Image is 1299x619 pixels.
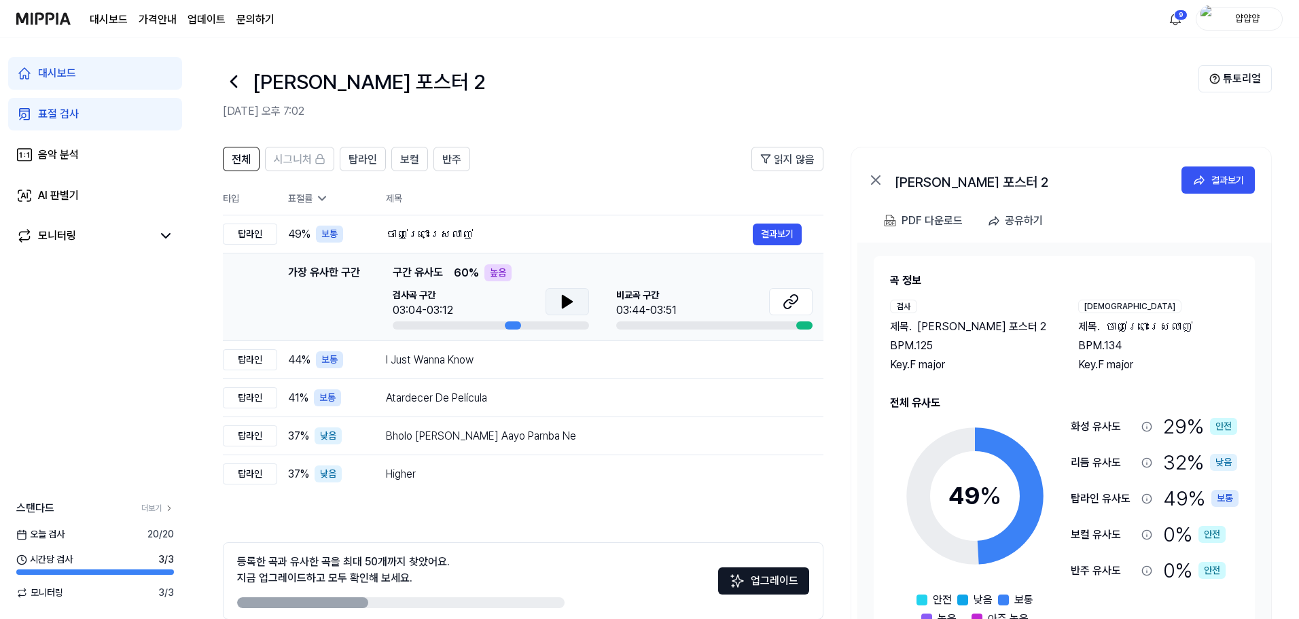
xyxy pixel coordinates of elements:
[288,466,309,482] span: 37 %
[141,502,174,514] a: 더보기
[1200,5,1217,33] img: profile
[400,152,419,168] span: 보컬
[1163,483,1239,514] div: 49 %
[223,387,277,408] div: 탑라인
[948,478,1001,514] div: 49
[315,465,342,482] div: 낮음
[340,147,386,171] button: 탑라인
[223,182,277,215] th: 타입
[1196,7,1283,31] button: profile얍얍얍
[1174,10,1188,20] div: 9
[393,264,443,281] span: 구간 유사도
[288,390,308,406] span: 41 %
[16,500,54,516] span: 스탠다드
[890,357,1051,373] div: Key. F major
[16,552,73,567] span: 시간당 검사
[484,264,512,281] div: 높음
[902,212,963,230] div: PDF 다운로드
[890,338,1051,354] div: BPM. 125
[386,428,802,444] div: Bholo [PERSON_NAME] Aayo Parnba Ne
[265,147,334,171] button: 시그니처
[38,228,76,244] div: 모니터링
[1071,527,1136,543] div: 보컬 유사도
[8,179,182,212] a: AI 판별기
[232,152,251,168] span: 전체
[753,224,802,245] button: 결과보기
[188,12,226,28] a: 업데이트
[890,300,917,313] div: 검사
[147,527,174,542] span: 20 / 20
[236,12,274,28] a: 문의하기
[1071,419,1136,435] div: 화성 유사도
[8,57,182,90] a: 대시보드
[316,226,343,243] div: 보통
[1198,65,1272,92] button: 튜토리얼
[729,573,745,589] img: Sparkles
[1163,555,1226,586] div: 0 %
[1210,454,1237,471] div: 낮음
[16,527,65,542] span: 오늘 검사
[890,319,912,335] span: 제목 .
[16,586,63,600] span: 모니터링
[288,352,310,368] span: 44 %
[1209,73,1220,84] img: Help
[1164,8,1186,30] button: 알림9
[895,172,1167,188] div: [PERSON_NAME] 포스터 2
[1078,319,1100,335] span: 제목 .
[386,182,823,215] th: 제목
[917,319,1046,335] span: [PERSON_NAME] 포스터 2
[1071,455,1136,471] div: 리듬 유사도
[386,352,802,368] div: I Just Wanna Know
[1071,491,1136,507] div: 탑라인 유사도
[1014,592,1033,608] span: 보통
[90,12,128,28] a: 대시보드
[1078,300,1181,313] div: [DEMOGRAPHIC_DATA]
[616,288,677,302] span: 비교곡 구간
[1198,562,1226,579] div: 안전
[1211,173,1244,188] div: 결과보기
[774,152,815,168] span: 읽지 않음
[1181,166,1255,194] button: 결과보기
[223,425,277,446] div: 탑라인
[884,215,896,227] img: PDF Download
[223,224,277,245] div: 탑라인
[158,586,174,600] span: 3 / 3
[349,152,377,168] span: 탑라인
[237,554,450,586] div: 등록한 곡과 유사한 곡을 최대 50개까지 찾았어요. 지금 업그레이드하고 모두 확인해 보세요.
[139,12,177,28] button: 가격안내
[974,592,993,608] span: 낮음
[386,226,753,243] div: ចាញ់ព្រោះស្រលាញ់
[616,302,677,319] div: 03:44-03:51
[393,302,453,319] div: 03:04-03:12
[1198,526,1226,543] div: 안전
[1071,563,1136,579] div: 반주 유사도
[1005,212,1043,230] div: 공유하기
[881,207,965,234] button: PDF 다운로드
[38,147,79,163] div: 음악 분석
[751,147,823,171] button: 읽지 않음
[38,106,79,122] div: 표절 검사
[1105,319,1192,335] span: ចាញ់ព្រោះស្រលាញ់
[718,567,809,595] button: 업그레이드
[288,264,360,330] div: 가장 유사한 구간
[16,228,152,244] a: 모니터링
[8,139,182,171] a: 음악 분석
[1211,490,1239,507] div: 보통
[288,428,309,444] span: 37 %
[1163,519,1226,550] div: 0 %
[38,65,76,82] div: 대시보드
[980,481,1001,510] span: %
[433,147,470,171] button: 반주
[314,389,341,406] div: 보통
[454,265,479,281] span: 60 %
[1078,338,1239,354] div: BPM. 134
[1078,357,1239,373] div: Key. F major
[1210,418,1237,435] div: 안전
[890,272,1239,289] h2: 곡 정보
[38,188,79,204] div: AI 판별기
[223,103,1198,120] h2: [DATE] 오후 7:02
[890,395,1239,411] h2: 전체 유사도
[718,579,809,592] a: Sparkles업그레이드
